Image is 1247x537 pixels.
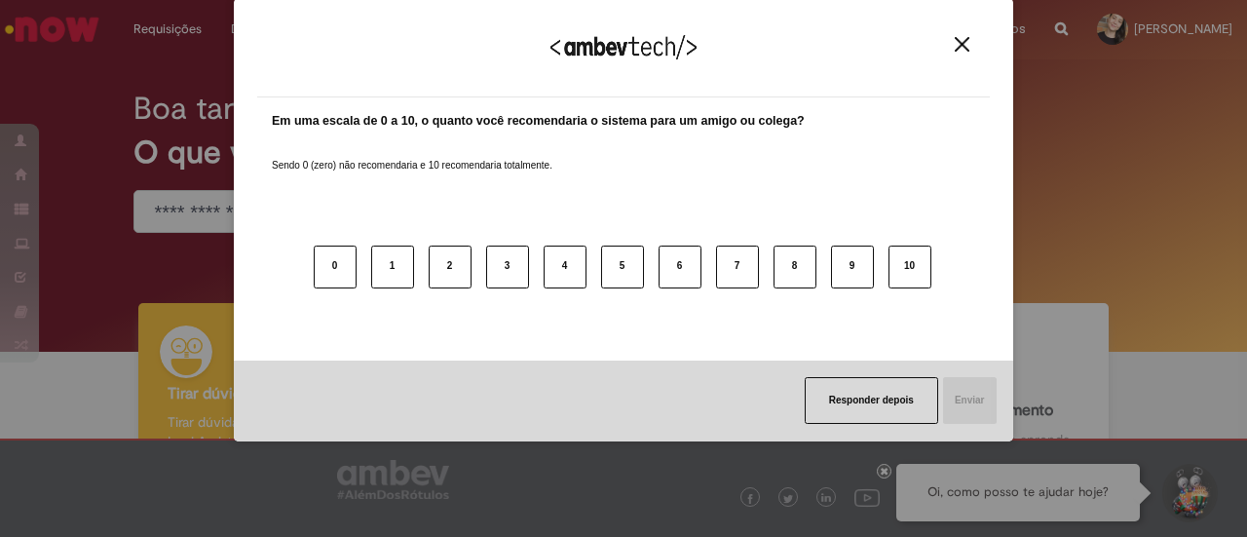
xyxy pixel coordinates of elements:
button: 3 [486,246,529,288]
button: 9 [831,246,874,288]
button: 7 [716,246,759,288]
button: 6 [659,246,701,288]
button: 2 [429,246,472,288]
label: Em uma escala de 0 a 10, o quanto você recomendaria o sistema para um amigo ou colega? [272,112,805,131]
button: 1 [371,246,414,288]
label: Sendo 0 (zero) não recomendaria e 10 recomendaria totalmente. [272,135,552,173]
button: Close [949,36,975,53]
button: 5 [601,246,644,288]
img: Logo Ambevtech [550,35,697,59]
button: 4 [544,246,586,288]
img: Close [955,37,969,52]
button: 8 [774,246,816,288]
button: Responder depois [805,377,938,424]
button: 10 [888,246,931,288]
button: 0 [314,246,357,288]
